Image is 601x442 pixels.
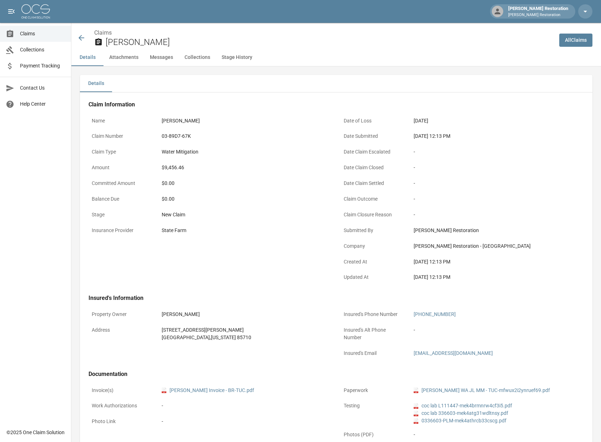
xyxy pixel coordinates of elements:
[162,387,254,394] a: pdf[PERSON_NAME] Invoice - BR-TUC.pdf
[340,129,405,143] p: Date Submitted
[20,46,65,54] span: Collections
[216,49,258,66] button: Stage History
[505,5,571,18] div: [PERSON_NAME] Restoration
[89,371,584,378] h4: Documentation
[71,49,601,66] div: anchor tabs
[414,273,581,281] div: [DATE] 12:13 PM
[340,161,405,175] p: Date Claim Closed
[94,29,112,36] a: Claims
[340,114,405,128] p: Date of Loss
[179,49,216,66] button: Collections
[414,387,550,394] a: pdf[PERSON_NAME] WA JL MM - TUC-mfwux2i2ynruef69.pdf
[89,223,153,237] p: Insurance Provider
[340,192,405,206] p: Claim Outcome
[89,383,153,397] p: Invoice(s)
[162,117,200,125] div: [PERSON_NAME]
[340,323,405,345] p: Insured's Alt Phone Number
[414,350,493,356] a: [EMAIL_ADDRESS][DOMAIN_NAME]
[162,211,329,219] div: New Claim
[414,180,581,187] div: -
[340,270,405,284] p: Updated At
[340,239,405,253] p: Company
[340,208,405,222] p: Claim Closure Reason
[340,307,405,321] p: Insured's Phone Number
[89,295,584,302] h4: Insured's Information
[89,176,153,190] p: Committed Amount
[6,429,65,436] div: © 2025 One Claim Solution
[89,415,153,428] p: Photo Link
[162,227,186,234] div: State Farm
[340,145,405,159] p: Date Claim Escalated
[21,4,50,19] img: ocs-logo-white-transparent.png
[89,307,153,321] p: Property Owner
[414,410,508,417] a: pdfcoc lab 336603-mek4atg31wdltnsy.pdf
[340,428,405,442] p: Photos (PDF)
[94,29,554,37] nav: breadcrumb
[340,223,405,237] p: Submitted By
[162,418,163,425] div: -
[414,164,581,171] div: -
[340,176,405,190] p: Date Claim Settled
[414,311,456,317] a: [PHONE_NUMBER]
[340,255,405,269] p: Created At
[89,161,153,175] p: Amount
[20,30,65,37] span: Claims
[89,208,153,222] p: Stage
[89,399,153,413] p: Work Authorizations
[89,114,153,128] p: Name
[414,402,512,410] a: pdfcoc lab L111447-mek4brmnrw4cf3i5.pdf
[559,34,592,47] a: AllClaims
[414,417,506,425] a: pdf0336603-PLM-mek4athrcb33cscg.pdf
[89,101,584,108] h4: Claim Information
[144,49,179,66] button: Messages
[414,258,581,266] div: [DATE] 12:13 PM
[414,195,581,203] div: -
[20,84,65,92] span: Contact Us
[340,383,405,397] p: Paperwork
[71,49,103,66] button: Details
[20,62,65,70] span: Payment Tracking
[414,227,581,234] div: [PERSON_NAME] Restoration
[162,180,329,187] div: $0.00
[162,164,184,171] div: $9,456.46
[162,334,251,341] div: [GEOGRAPHIC_DATA] , [US_STATE] 85710
[414,211,581,219] div: -
[89,129,153,143] p: Claim Number
[162,311,200,318] div: [PERSON_NAME]
[80,75,112,92] button: Details
[20,100,65,108] span: Help Center
[80,75,592,92] div: details tabs
[89,192,153,206] p: Balance Due
[340,346,405,360] p: Insured's Email
[414,132,581,140] div: [DATE] 12:13 PM
[414,242,581,250] div: [PERSON_NAME] Restoration - [GEOGRAPHIC_DATA]
[162,148,198,156] div: Water Mitigation
[103,49,144,66] button: Attachments
[162,402,329,410] div: -
[162,132,191,140] div: 03-89D7-67K
[414,148,581,156] div: -
[508,12,568,18] p: [PERSON_NAME] Restoration
[162,326,251,334] div: [STREET_ADDRESS][PERSON_NAME]
[89,145,153,159] p: Claim Type
[4,4,19,19] button: open drawer
[162,195,329,203] div: $0.00
[414,326,415,334] div: -
[414,117,428,125] div: [DATE]
[106,37,554,47] h2: [PERSON_NAME]
[414,431,581,438] div: -
[340,399,405,413] p: Testing
[89,323,153,337] p: Address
